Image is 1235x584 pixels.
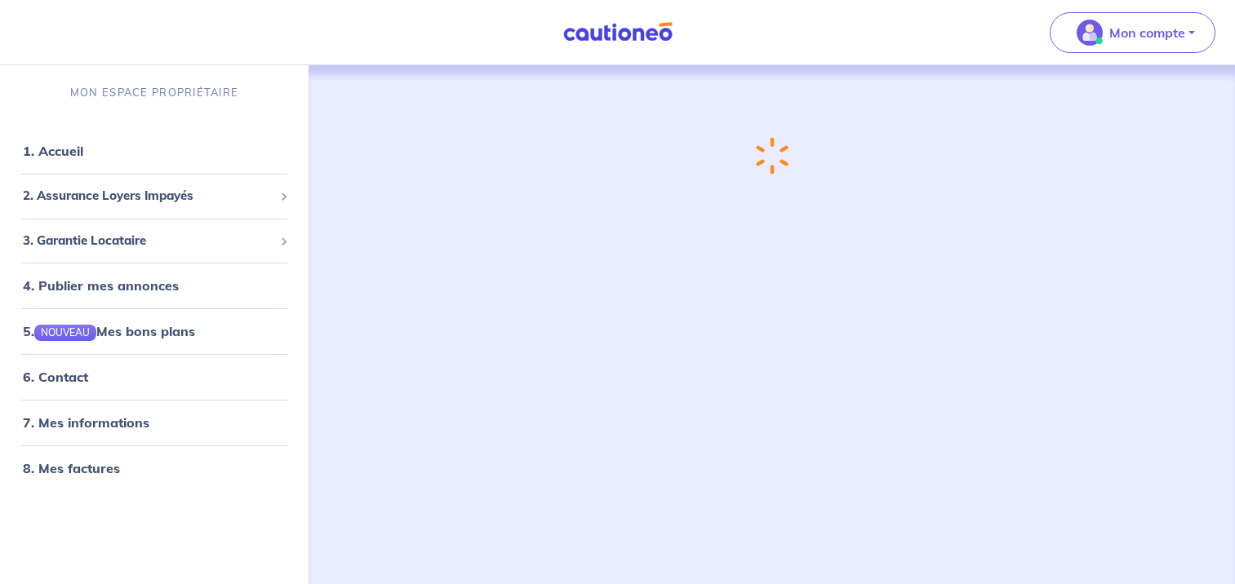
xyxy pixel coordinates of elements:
a: 6. Contact [23,369,88,385]
a: 4. Publier mes annonces [23,277,179,294]
img: loading-spinner [748,131,796,180]
div: 3. Garantie Locataire [7,225,302,257]
img: Cautioneo [557,22,679,42]
div: 5.NOUVEAUMes bons plans [7,315,302,347]
a: 5.NOUVEAUMes bons plans [23,323,195,339]
button: illu_account_valid_menu.svgMon compte [1050,12,1215,53]
a: 7. Mes informations [23,414,149,431]
div: 4. Publier mes annonces [7,269,302,302]
div: 7. Mes informations [7,406,302,439]
span: 3. Garantie Locataire [23,232,273,250]
div: 2. Assurance Loyers Impayés [7,180,302,212]
a: 8. Mes factures [23,460,120,476]
div: 1. Accueil [7,135,302,167]
p: Mon compte [1109,23,1185,42]
a: 1. Accueil [23,143,83,159]
span: 2. Assurance Loyers Impayés [23,187,273,206]
img: illu_account_valid_menu.svg [1077,20,1103,46]
p: MON ESPACE PROPRIÉTAIRE [70,85,238,100]
div: 8. Mes factures [7,452,302,484]
div: 6. Contact [7,361,302,393]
